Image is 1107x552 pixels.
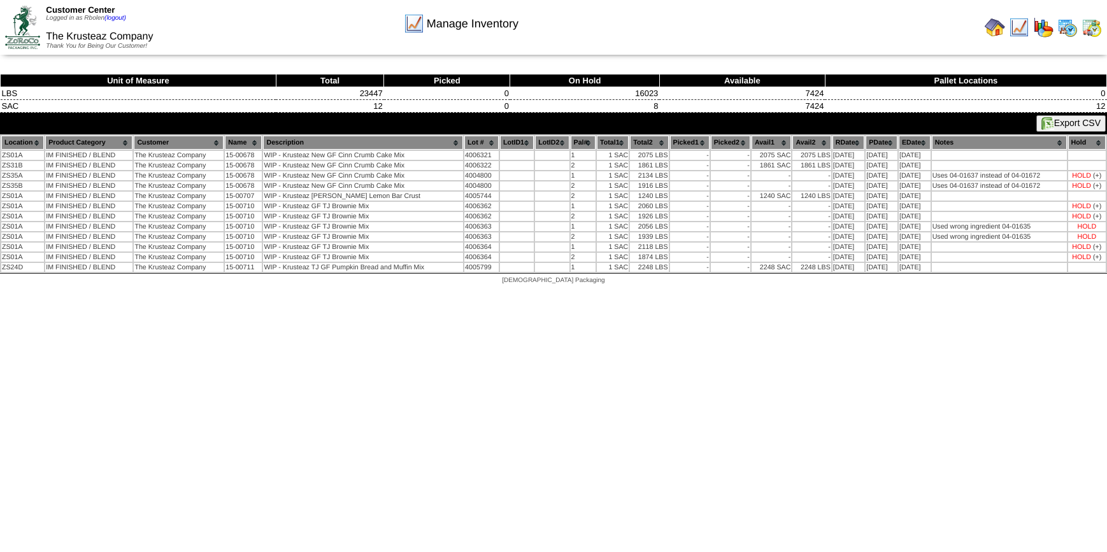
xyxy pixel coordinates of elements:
[571,243,596,251] td: 1
[670,243,710,251] td: -
[1078,223,1097,230] div: HOLD
[866,171,897,180] td: [DATE]
[670,181,710,190] td: -
[1041,117,1054,130] img: excel.gif
[571,161,596,170] td: 2
[225,161,262,170] td: 15-00678
[1036,115,1106,132] button: Export CSV
[832,192,864,201] td: [DATE]
[792,253,831,262] td: -
[670,136,710,150] th: Picked1
[571,212,596,221] td: 2
[630,212,668,221] td: 1926 LBS
[866,263,897,272] td: [DATE]
[792,161,831,170] td: 1861 LBS
[670,222,710,231] td: -
[630,151,668,160] td: 2075 LBS
[1,212,44,221] td: ZS01A
[597,181,629,190] td: 1 SAC
[866,222,897,231] td: [DATE]
[464,232,499,241] td: 4006363
[502,277,604,284] span: [DEMOGRAPHIC_DATA] Packaging
[832,202,864,211] td: [DATE]
[597,253,629,262] td: 1 SAC
[832,243,864,251] td: [DATE]
[1072,213,1091,220] div: HOLD
[45,171,132,180] td: IM FINISHED / BLEND
[535,136,569,150] th: LotID2
[832,161,864,170] td: [DATE]
[1033,17,1053,38] img: graph.gif
[263,151,463,160] td: WIP - Krusteaz New GF Cinn Crumb Cake Mix
[1,87,276,100] td: LBS
[134,181,224,190] td: The Krusteaz Company
[711,202,750,211] td: -
[500,136,534,150] th: LotID1
[510,74,659,87] th: On Hold
[1,161,44,170] td: ZS31B
[899,232,931,241] td: [DATE]
[630,192,668,201] td: 1240 LBS
[571,253,596,262] td: 2
[752,136,792,150] th: Avail1
[792,243,831,251] td: -
[1,243,44,251] td: ZS01A
[1,151,44,160] td: ZS01A
[792,171,831,180] td: -
[630,253,668,262] td: 1874 LBS
[670,253,710,262] td: -
[1082,17,1102,38] img: calendarinout.gif
[1093,253,1101,261] div: (+)
[1093,202,1101,210] div: (+)
[1,232,44,241] td: ZS01A
[225,222,262,231] td: 15-00710
[630,171,668,180] td: 2134 LBS
[899,192,931,201] td: [DATE]
[670,161,710,170] td: -
[866,181,897,190] td: [DATE]
[711,243,750,251] td: -
[571,151,596,160] td: 1
[832,263,864,272] td: [DATE]
[571,232,596,241] td: 2
[276,100,384,113] td: 12
[134,212,224,221] td: The Krusteaz Company
[464,171,499,180] td: 4004800
[832,212,864,221] td: [DATE]
[263,202,463,211] td: WIP - Krusteaz GF TJ Brownie Mix
[263,192,463,201] td: WIP - Krusteaz [PERSON_NAME] Lemon Bar Crust
[1,100,276,113] td: SAC
[711,263,750,272] td: -
[464,243,499,251] td: 4006364
[597,192,629,201] td: 1 SAC
[792,151,831,160] td: 2075 LBS
[670,202,710,211] td: -
[866,243,897,251] td: [DATE]
[225,212,262,221] td: 15-00710
[752,161,792,170] td: 1861 SAC
[832,253,864,262] td: [DATE]
[832,181,864,190] td: [DATE]
[571,202,596,211] td: 1
[899,181,931,190] td: [DATE]
[225,253,262,262] td: 15-00710
[45,222,132,231] td: IM FINISHED / BLEND
[866,253,897,262] td: [DATE]
[45,181,132,190] td: IM FINISHED / BLEND
[510,100,659,113] td: 8
[45,253,132,262] td: IM FINISHED / BLEND
[832,222,864,231] td: [DATE]
[597,161,629,170] td: 1 SAC
[263,136,463,150] th: Description
[46,43,147,50] span: Thank You for Being Our Customer!
[711,181,750,190] td: -
[711,232,750,241] td: -
[225,263,262,272] td: 15-00711
[866,192,897,201] td: [DATE]
[1,202,44,211] td: ZS01A
[510,87,659,100] td: 16023
[597,232,629,241] td: 1 SAC
[899,222,931,231] td: [DATE]
[932,171,1067,180] td: Uses 04-01637 instead of 04-01672
[825,100,1106,113] td: 12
